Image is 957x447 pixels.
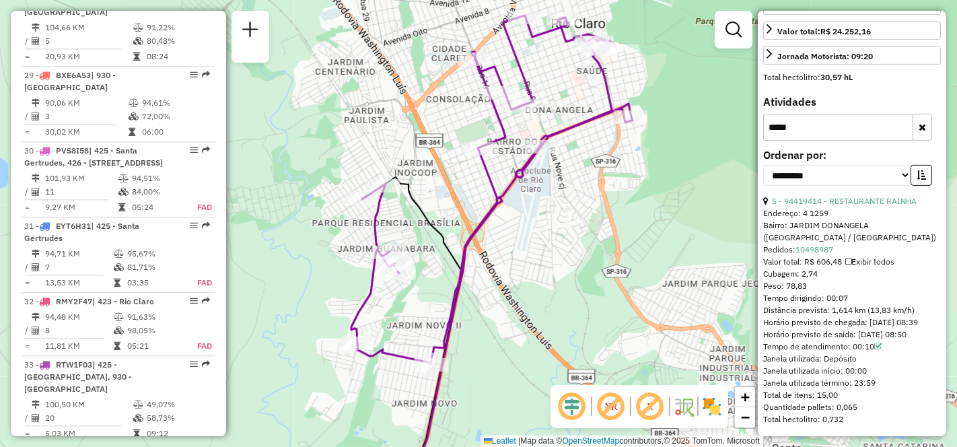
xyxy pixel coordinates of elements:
td: 101,93 KM [44,172,118,185]
i: Tempo total em rota [114,279,120,287]
td: = [24,339,31,353]
div: Valor total: R$ 606,48 [763,256,941,268]
td: = [24,276,31,289]
td: 06:00 [141,125,209,139]
td: / [24,411,31,425]
td: 94,48 KM [44,310,113,324]
a: Valor total:R$ 24.252,16 [763,22,941,40]
span: Ocultar deslocamento [556,390,588,423]
i: Tempo total em rota [133,53,140,61]
div: Janela utilizada término: 23:59 [763,377,941,389]
td: 8 [44,324,113,337]
div: Tempo de atendimento: 00:10 [763,341,941,353]
span: | 930 - [GEOGRAPHIC_DATA] [24,70,116,92]
div: Total hectolitro: 0,732 [763,413,941,425]
i: % de utilização do peso [114,250,124,258]
div: Janela utilizada: Depósito [763,353,941,365]
td: 94,71 KM [44,247,113,261]
td: 20,93 KM [44,50,133,63]
span: RTW1F03 [56,359,92,370]
td: 20 [44,411,133,425]
em: Opções [190,71,198,79]
i: Distância Total [32,250,40,258]
span: RMY2F47 [56,296,92,306]
span: | [518,436,520,446]
a: 10498987 [795,244,833,254]
i: Total de Atividades [32,263,40,271]
td: / [24,185,31,199]
td: = [24,50,31,63]
td: 84,00% [131,185,184,199]
em: Rota exportada [202,360,210,368]
a: Leaflet [484,436,516,446]
div: Horário previsto de chegada: [DATE] 08:39 [763,316,941,329]
label: Ordenar por: [763,147,941,163]
span: Exibir todos [845,256,894,267]
div: Quantidade pallets: 0,065 [763,401,941,413]
td: 94,61% [141,96,209,110]
i: Distância Total [32,24,40,32]
i: Distância Total [32,99,40,107]
span: PVS8I58 [56,145,89,156]
div: Pedidos: [763,244,941,256]
td: 58,73% [146,411,210,425]
i: % de utilização do peso [129,99,139,107]
td: / [24,324,31,337]
a: Jornada Motorista: 09:20 [763,46,941,65]
td: 91,63% [127,310,182,324]
td: = [24,201,31,214]
i: Tempo total em rota [129,128,135,136]
a: 5 - 94419414 - RESTAURANTE RAINHA [772,196,917,206]
div: Total de itens: 15,00 [763,389,941,401]
i: % de utilização do peso [133,401,143,409]
span: 31 - [24,221,139,243]
td: FAD [182,339,213,353]
i: Total de Atividades [32,326,40,335]
span: Cubagem: 2,74 [763,269,818,279]
i: % de utilização do peso [118,174,129,182]
i: % de utilização da cubagem [133,37,143,45]
div: Janela utilizada início: 00:00 [763,365,941,377]
a: OpenStreetMap [563,436,620,446]
span: − [741,409,750,425]
td: 13,53 KM [44,276,113,289]
span: + [741,388,750,405]
span: Exibir NR [595,390,627,423]
i: % de utilização da cubagem [114,263,124,271]
td: FAD [184,201,213,214]
span: 32 - [24,296,154,306]
div: Map data © contributors,© 2025 TomTom, Microsoft [481,436,763,447]
div: Tempo dirigindo: 00:07 [763,292,941,304]
i: Total de Atividades [32,112,40,121]
td: 9,27 KM [44,201,118,214]
i: Tempo total em rota [114,342,120,350]
td: 95,67% [127,247,182,261]
td: 09:12 [146,427,210,440]
td: 81,71% [127,261,182,274]
em: Opções [190,221,198,230]
td: 5 [44,34,133,48]
i: Tempo total em rota [118,203,125,211]
em: Opções [190,297,198,305]
i: Total de Atividades [32,414,40,422]
td: 11,81 KM [44,339,113,353]
td: FAD [182,276,213,289]
em: Rota exportada [202,71,210,79]
td: 30,02 KM [44,125,128,139]
td: 104,66 KM [44,21,133,34]
td: / [24,110,31,123]
img: Fluxo de ruas [673,396,695,417]
div: Distância prevista: 1,614 km (13,83 km/h) [763,304,941,316]
span: | 425 - Santa Gertrudes [24,221,139,243]
i: Tempo total em rota [133,429,140,438]
a: Zoom out [735,407,755,427]
i: Distância Total [32,174,40,182]
span: EYT6H31 [56,221,91,231]
div: Horário previsto de saída: [DATE] 08:50 [763,329,941,341]
div: Valor total: [777,26,871,38]
div: Jornada Motorista: 09:20 [777,50,873,63]
span: | 425 - [GEOGRAPHIC_DATA], 930 - [GEOGRAPHIC_DATA] [24,359,132,394]
div: Endereço: 4 1259 [763,207,941,219]
a: Nova sessão e pesquisa [237,16,264,46]
td: 98,05% [127,324,182,337]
